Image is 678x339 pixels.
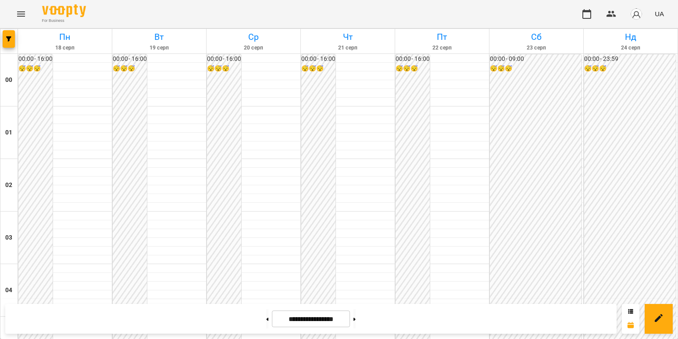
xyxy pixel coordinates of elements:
h6: 04 [5,286,12,295]
h6: 😴😴😴 [490,64,582,74]
h6: 😴😴😴 [396,64,430,74]
button: Menu [11,4,32,25]
span: UA [655,9,664,18]
h6: 19 серп [114,44,205,52]
img: avatar_s.png [630,8,642,20]
h6: 00 [5,75,12,85]
h6: 21 серп [302,44,393,52]
h6: 😴😴😴 [18,64,53,74]
h6: 23 серп [491,44,582,52]
h6: 00:00 - 16:00 [113,54,147,64]
h6: 20 серп [208,44,299,52]
h6: 00:00 - 16:00 [207,54,241,64]
h6: Пн [19,30,111,44]
h6: 00:00 - 16:00 [301,54,335,64]
img: Voopty Logo [42,4,86,17]
h6: 00:00 - 16:00 [396,54,430,64]
h6: 😴😴😴 [113,64,147,74]
h6: 😴😴😴 [584,64,676,74]
h6: 😴😴😴 [207,64,241,74]
h6: 01 [5,128,12,138]
span: For Business [42,18,86,24]
h6: 24 серп [585,44,676,52]
h6: Сб [491,30,582,44]
h6: 00:00 - 16:00 [18,54,53,64]
h6: 😴😴😴 [301,64,335,74]
h6: 02 [5,180,12,190]
h6: 03 [5,233,12,243]
h6: Нд [585,30,676,44]
button: UA [651,6,667,22]
h6: Ср [208,30,299,44]
h6: Чт [302,30,393,44]
h6: Вт [114,30,205,44]
h6: 00:00 - 09:00 [490,54,582,64]
h6: 00:00 - 23:59 [584,54,676,64]
h6: Пт [396,30,488,44]
h6: 22 серп [396,44,488,52]
h6: 18 серп [19,44,111,52]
